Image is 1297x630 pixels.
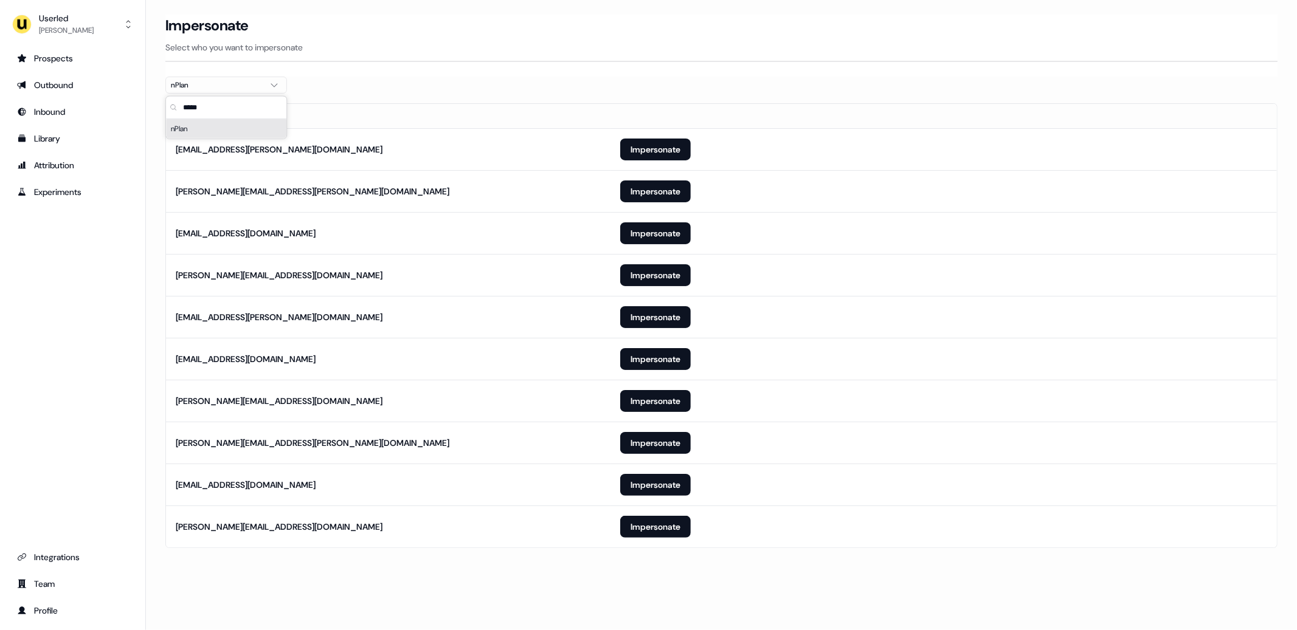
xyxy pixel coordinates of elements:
[620,432,691,454] button: Impersonate
[176,185,449,197] div: [PERSON_NAME][EMAIL_ADDRESS][PERSON_NAME][DOMAIN_NAME]
[10,601,136,620] a: Go to profile
[17,578,128,590] div: Team
[620,264,691,286] button: Impersonate
[620,474,691,496] button: Impersonate
[17,132,128,145] div: Library
[17,106,128,118] div: Inbound
[165,77,287,94] button: nPlan
[176,143,382,156] div: [EMAIL_ADDRESS][PERSON_NAME][DOMAIN_NAME]
[620,516,691,538] button: Impersonate
[10,547,136,567] a: Go to integrations
[620,139,691,160] button: Impersonate
[17,551,128,563] div: Integrations
[165,41,1278,53] p: Select who you want to impersonate
[10,129,136,148] a: Go to templates
[176,311,382,323] div: [EMAIL_ADDRESS][PERSON_NAME][DOMAIN_NAME]
[17,159,128,171] div: Attribution
[176,395,382,407] div: [PERSON_NAME][EMAIL_ADDRESS][DOMAIN_NAME]
[176,353,316,365] div: [EMAIL_ADDRESS][DOMAIN_NAME]
[17,186,128,198] div: Experiments
[620,348,691,370] button: Impersonate
[176,521,382,533] div: [PERSON_NAME][EMAIL_ADDRESS][DOMAIN_NAME]
[10,156,136,175] a: Go to attribution
[17,604,128,617] div: Profile
[176,269,382,281] div: [PERSON_NAME][EMAIL_ADDRESS][DOMAIN_NAME]
[10,102,136,122] a: Go to Inbound
[39,12,94,24] div: Userled
[166,119,286,139] div: nPlan
[620,306,691,328] button: Impersonate
[10,574,136,594] a: Go to team
[17,79,128,91] div: Outbound
[620,390,691,412] button: Impersonate
[10,10,136,39] button: Userled[PERSON_NAME]
[17,52,128,64] div: Prospects
[176,437,449,449] div: [PERSON_NAME][EMAIL_ADDRESS][PERSON_NAME][DOMAIN_NAME]
[176,227,316,239] div: [EMAIL_ADDRESS][DOMAIN_NAME]
[10,75,136,95] a: Go to outbound experience
[10,49,136,68] a: Go to prospects
[166,104,610,128] th: Email
[171,79,262,91] div: nPlan
[620,222,691,244] button: Impersonate
[176,479,316,491] div: [EMAIL_ADDRESS][DOMAIN_NAME]
[620,180,691,202] button: Impersonate
[39,24,94,36] div: [PERSON_NAME]
[10,182,136,202] a: Go to experiments
[165,16,249,35] h3: Impersonate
